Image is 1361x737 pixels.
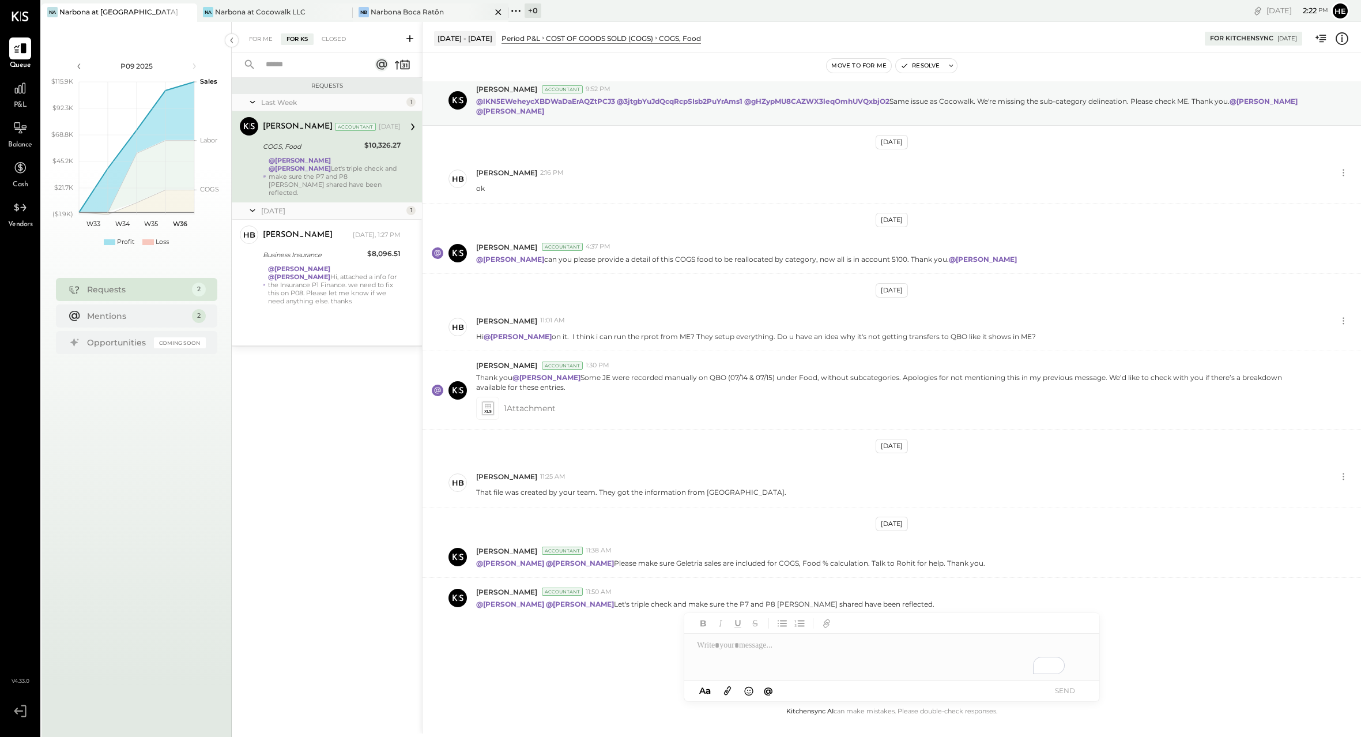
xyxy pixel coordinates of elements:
[476,316,537,326] span: [PERSON_NAME]
[263,249,364,261] div: Business Insurance
[192,283,206,296] div: 2
[87,284,186,295] div: Requests
[59,7,180,17] div: Narbona at [GEOGRAPHIC_DATA] LLC
[476,96,1308,116] p: Same issue as Cocowalk. We're missing the sub-category delineation. Please check ME. Thank you.
[542,362,583,370] div: Accountant
[452,477,464,488] div: HB
[371,7,444,17] div: Narbona Boca Ratōn
[1266,5,1328,16] div: [DATE]
[476,168,537,178] span: [PERSON_NAME]
[476,600,544,608] strong: @[PERSON_NAME]
[1331,2,1349,20] button: He
[52,157,73,165] text: $45.2K
[353,231,401,240] div: [DATE], 1:27 PM
[744,97,889,106] strong: @gHZypMU8CAZWX3leqOmhUVQxbjO2
[586,588,612,597] span: 11:50 AM
[476,107,544,115] strong: @[PERSON_NAME]
[261,97,404,107] div: Last Week
[1,37,40,71] a: Queue
[269,164,331,172] strong: @[PERSON_NAME]
[1277,35,1297,43] div: [DATE]
[263,230,333,241] div: [PERSON_NAME]
[10,61,31,71] span: Queue
[154,337,206,348] div: Coming Soon
[86,220,100,228] text: W33
[8,140,32,151] span: Balance
[47,7,58,17] div: Na
[476,558,985,568] p: Please make sure Geletria sales are included for COGS, Food % calculation. Talk to Rohit for help...
[51,77,73,85] text: $115.9K
[269,156,401,197] div: Let's triple check and make sure the P7 and P8 [PERSON_NAME] shared have been reflected.
[1252,5,1264,17] div: copy link
[684,634,1099,680] div: To enrich screen reader interactions, please activate Accessibility in Grammarly extension settings
[243,230,255,240] div: HB
[52,104,73,112] text: $92.3K
[542,85,583,93] div: Accountant
[504,397,556,420] span: 1 Attachment
[876,213,908,227] div: [DATE]
[14,100,27,111] span: P&L
[819,616,834,631] button: Add URL
[546,559,614,567] strong: @[PERSON_NAME]
[335,123,376,131] div: Accountant
[896,59,944,73] button: Resolve
[1,77,40,111] a: P&L
[476,97,615,106] strong: @lKN5EWeheycXBDWaDaErAQZtPCJ3
[51,130,73,138] text: $68.8K
[792,616,807,631] button: Ordered List
[876,439,908,453] div: [DATE]
[540,472,565,482] span: 11:25 AM
[476,587,537,597] span: [PERSON_NAME]
[215,7,306,17] div: Narbona at Cocowalk LLC
[156,238,169,247] div: Loss
[144,220,158,228] text: W35
[172,220,187,228] text: W36
[316,33,352,45] div: Closed
[192,309,206,323] div: 2
[540,316,565,325] span: 11:01 AM
[52,210,73,218] text: ($1.9K)
[115,220,130,228] text: W34
[484,332,552,341] strong: @[PERSON_NAME]
[379,122,401,131] div: [DATE]
[546,33,653,43] div: COST OF GOODS SOLD (COGS)
[730,616,745,631] button: Underline
[659,33,701,43] div: COGS, Food
[760,683,776,698] button: @
[617,97,742,106] strong: @3jtgbYuJdQcqRcpSIsb2PuYrAms1
[586,546,612,555] span: 11:38 AM
[243,33,278,45] div: For Me
[476,332,1036,341] p: Hi on it. I think i can run the rprot from ME? They setup everything. Do u have an idea why it's ...
[452,174,464,185] div: HB
[949,255,1017,264] strong: @[PERSON_NAME]
[263,141,361,152] div: COGS, Food
[546,600,614,608] strong: @[PERSON_NAME]
[434,31,496,46] div: [DATE] - [DATE]
[8,220,33,230] span: Vendors
[525,3,541,18] div: + 0
[476,360,537,370] span: [PERSON_NAME]
[876,517,908,531] div: [DATE]
[1,157,40,190] a: Cash
[263,121,333,133] div: [PERSON_NAME]
[268,265,330,273] strong: @[PERSON_NAME]
[1042,683,1088,698] button: SEND
[406,97,416,107] div: 1
[696,616,711,631] button: Bold
[775,616,790,631] button: Unordered List
[827,59,891,73] button: Move to for me
[364,140,401,151] div: $10,326.27
[1230,97,1298,106] strong: @[PERSON_NAME]
[452,322,464,333] div: HB
[237,82,416,90] div: Requests
[764,685,773,696] span: @
[476,254,1019,264] p: can you please provide a detail of this COGS food to be reallocated by category, now all is in ac...
[117,238,134,247] div: Profit
[87,337,148,348] div: Opportunities
[269,156,331,164] strong: @[PERSON_NAME]
[586,361,609,370] span: 1:30 PM
[748,616,763,631] button: Strikethrough
[586,85,610,94] span: 9:52 PM
[706,685,711,696] span: a
[200,136,217,144] text: Labor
